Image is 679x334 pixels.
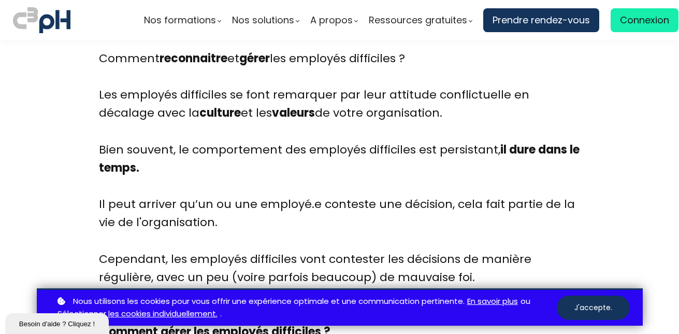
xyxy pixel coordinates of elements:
div: Comment et les employés difficiles ? [99,49,581,86]
div: Bien souvent, le comportement des employés difficiles est persistant, [99,141,581,196]
span: Nos formations [144,12,216,28]
a: Prendre rendez-vous [483,8,599,32]
span: Connexion [620,12,669,28]
iframe: chat widget [5,311,111,334]
b: il dure dans le temps. [99,142,580,176]
div: Cependant, les employés difficiles vont contester les décisions de manière régulière, avec un peu... [99,250,581,305]
b: culture [199,105,241,121]
b: reconnaitre [160,50,227,66]
div: Il peut arriver qu’un ou une employé.e conteste une décision, cela fait partie de la vie de l'org... [99,195,581,250]
span: Nos solutions [232,12,294,28]
span: Ressources gratuites [369,12,467,28]
a: Sélectionner les cookies individuellement. [57,308,218,321]
button: J'accepte. [557,296,630,320]
a: Connexion [611,8,678,32]
p: ou . [55,295,557,321]
div: Les employés difficiles se font remarquer par leur attitude conflictuelle en décalage avec la et ... [99,86,581,141]
a: En savoir plus [467,295,518,308]
b: gérer [239,50,270,66]
span: Prendre rendez-vous [493,12,590,28]
img: logo C3PH [13,5,70,35]
span: A propos [310,12,353,28]
b: valeurs [272,105,315,121]
span: Nous utilisons les cookies pour vous offrir une expérience optimale et une communication pertinente. [73,295,465,308]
